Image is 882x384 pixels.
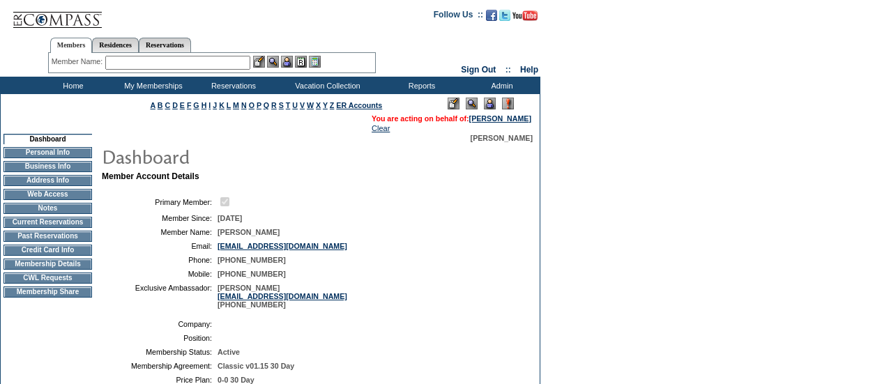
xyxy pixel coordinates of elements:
a: F [187,101,192,109]
td: Home [31,77,112,94]
a: [EMAIL_ADDRESS][DOMAIN_NAME] [218,242,347,250]
b: Member Account Details [102,171,199,181]
a: U [292,101,298,109]
a: ER Accounts [336,101,382,109]
a: J [213,101,217,109]
a: P [257,101,261,109]
td: Exclusive Ambassador: [107,284,212,309]
td: Phone: [107,256,212,264]
a: L [227,101,231,109]
td: Email: [107,242,212,250]
a: [EMAIL_ADDRESS][DOMAIN_NAME] [218,292,347,300]
a: K [219,101,225,109]
a: Q [264,101,269,109]
td: Price Plan: [107,376,212,384]
a: B [158,101,163,109]
a: Follow us on Twitter [499,14,510,22]
img: pgTtlDashboard.gif [101,142,380,170]
td: Membership Details [3,259,92,270]
a: Subscribe to our YouTube Channel [512,14,538,22]
a: I [208,101,211,109]
a: G [193,101,199,109]
td: Membership Agreement: [107,362,212,370]
a: Residences [92,38,139,52]
td: Reports [380,77,460,94]
img: Impersonate [281,56,293,68]
a: Clear [372,124,390,132]
a: R [271,101,277,109]
span: Active [218,348,240,356]
a: E [180,101,185,109]
td: Member Since: [107,214,212,222]
td: Dashboard [3,134,92,144]
img: Edit Mode [448,98,459,109]
td: Membership Status: [107,348,212,356]
a: T [286,101,291,109]
td: My Memberships [112,77,192,94]
a: N [241,101,247,109]
span: [PERSON_NAME] [471,134,533,142]
img: Log Concern/Member Elevation [502,98,514,109]
span: [PERSON_NAME] [PHONE_NUMBER] [218,284,347,309]
td: Membership Share [3,286,92,298]
a: A [151,101,155,109]
img: View Mode [466,98,478,109]
td: Position: [107,334,212,342]
a: D [172,101,178,109]
a: Become our fan on Facebook [486,14,497,22]
td: Vacation Collection [272,77,380,94]
td: Company: [107,320,212,328]
td: Business Info [3,161,92,172]
td: Web Access [3,189,92,200]
span: 0-0 30 Day [218,376,254,384]
a: C [165,101,170,109]
a: X [316,101,321,109]
span: [PHONE_NUMBER] [218,256,286,264]
img: Subscribe to our YouTube Channel [512,10,538,21]
a: Z [330,101,335,109]
a: Y [323,101,328,109]
td: Member Name: [107,228,212,236]
img: Become our fan on Facebook [486,10,497,21]
span: [DATE] [218,214,242,222]
a: H [202,101,207,109]
img: b_edit.gif [253,56,265,68]
a: O [249,101,254,109]
td: Past Reservations [3,231,92,242]
span: You are acting on behalf of: [372,114,531,123]
div: Member Name: [52,56,105,68]
a: S [279,101,284,109]
span: [PERSON_NAME] [218,228,280,236]
img: Follow us on Twitter [499,10,510,21]
a: V [300,101,305,109]
a: [PERSON_NAME] [469,114,531,123]
a: Reservations [139,38,191,52]
img: Impersonate [484,98,496,109]
a: W [307,101,314,109]
span: Classic v01.15 30 Day [218,362,294,370]
img: b_calculator.gif [309,56,321,68]
a: M [233,101,239,109]
span: :: [505,65,511,75]
a: Members [50,38,93,53]
a: Help [520,65,538,75]
img: Reservations [295,56,307,68]
td: Follow Us :: [434,8,483,25]
td: Notes [3,203,92,214]
td: Current Reservations [3,217,92,228]
td: Personal Info [3,147,92,158]
td: Primary Member: [107,195,212,208]
img: View [267,56,279,68]
td: Reservations [192,77,272,94]
a: Sign Out [461,65,496,75]
td: Address Info [3,175,92,186]
td: Admin [460,77,540,94]
td: CWL Requests [3,272,92,284]
td: Mobile: [107,270,212,278]
span: [PHONE_NUMBER] [218,270,286,278]
td: Credit Card Info [3,245,92,256]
